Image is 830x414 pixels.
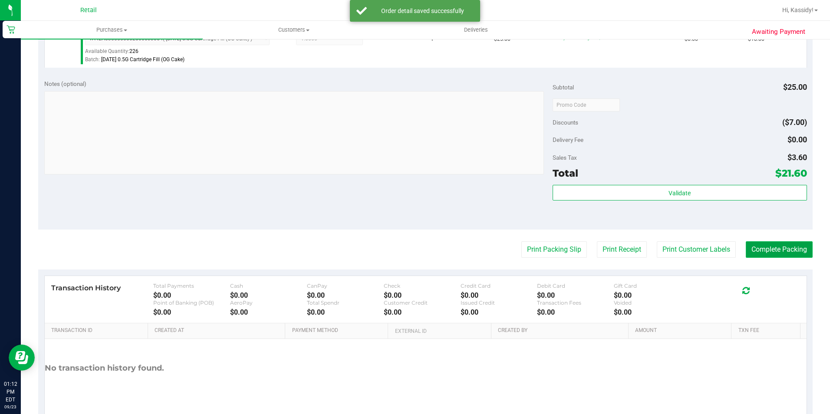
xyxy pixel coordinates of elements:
div: $0.00 [461,291,537,299]
a: Purchases [21,21,203,39]
a: Customers [203,21,385,39]
button: Print Receipt [597,241,647,258]
div: No transaction history found. [45,339,164,398]
span: Purchases [21,26,203,34]
span: Deliveries [452,26,500,34]
a: Transaction ID [51,327,145,334]
span: $3.60 [787,153,807,162]
a: Payment Method [292,327,385,334]
div: $0.00 [537,308,614,316]
div: $0.00 [153,291,230,299]
div: Cash [230,283,307,289]
div: Total Payments [153,283,230,289]
span: Sales Tax [553,154,577,161]
span: $0.00 [787,135,807,144]
span: Customers [203,26,384,34]
p: 09/23 [4,404,17,410]
span: $21.60 [775,167,807,179]
div: Check [384,283,461,289]
span: Delivery Fee [553,136,583,143]
div: Voided [614,299,691,306]
a: Txn Fee [738,327,797,334]
div: Customer Credit [384,299,461,306]
div: Gift Card [614,283,691,289]
a: Deliveries [385,21,567,39]
span: Batch: [85,56,100,62]
span: ($7.00) [782,118,807,127]
span: Subtotal [553,84,574,91]
div: $0.00 [384,291,461,299]
div: $0.00 [230,291,307,299]
div: Order detail saved successfully [372,7,474,15]
span: 226 [129,48,138,54]
span: Total [553,167,578,179]
span: Discounts [553,115,578,130]
iframe: Resource center [9,345,35,371]
div: $0.00 [614,308,691,316]
button: Validate [553,185,807,200]
div: Point of Banking (POB) [153,299,230,306]
a: Amount [635,327,728,334]
span: Awaiting Payment [752,27,805,37]
div: $0.00 [614,291,691,299]
input: Promo Code [553,99,620,112]
div: $0.00 [461,308,537,316]
div: Available Quantity: [85,45,280,62]
span: Retail [80,7,97,14]
span: Notes (optional) [44,80,86,87]
span: [DATE] 0.5G Cartridge Fill (OG Cake) [101,56,184,62]
div: $0.00 [153,308,230,316]
button: Print Packing Slip [521,241,587,258]
inline-svg: Retail [7,25,15,34]
a: Created At [155,327,282,334]
span: Validate [669,190,691,197]
div: Transaction Fees [537,299,614,306]
div: $0.00 [307,291,384,299]
button: Print Customer Labels [657,241,736,258]
div: CanPay [307,283,384,289]
button: Complete Packing [746,241,813,258]
th: External ID [388,323,491,339]
a: Created By [498,327,625,334]
span: $25.00 [783,82,807,92]
div: $0.00 [230,308,307,316]
span: Hi, Kassidy! [782,7,814,13]
div: Credit Card [461,283,537,289]
div: Debit Card [537,283,614,289]
div: AeroPay [230,299,307,306]
div: $0.00 [537,291,614,299]
p: 01:12 PM EDT [4,380,17,404]
div: $0.00 [307,308,384,316]
div: $0.00 [384,308,461,316]
div: Issued Credit [461,299,537,306]
div: Total Spendr [307,299,384,306]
